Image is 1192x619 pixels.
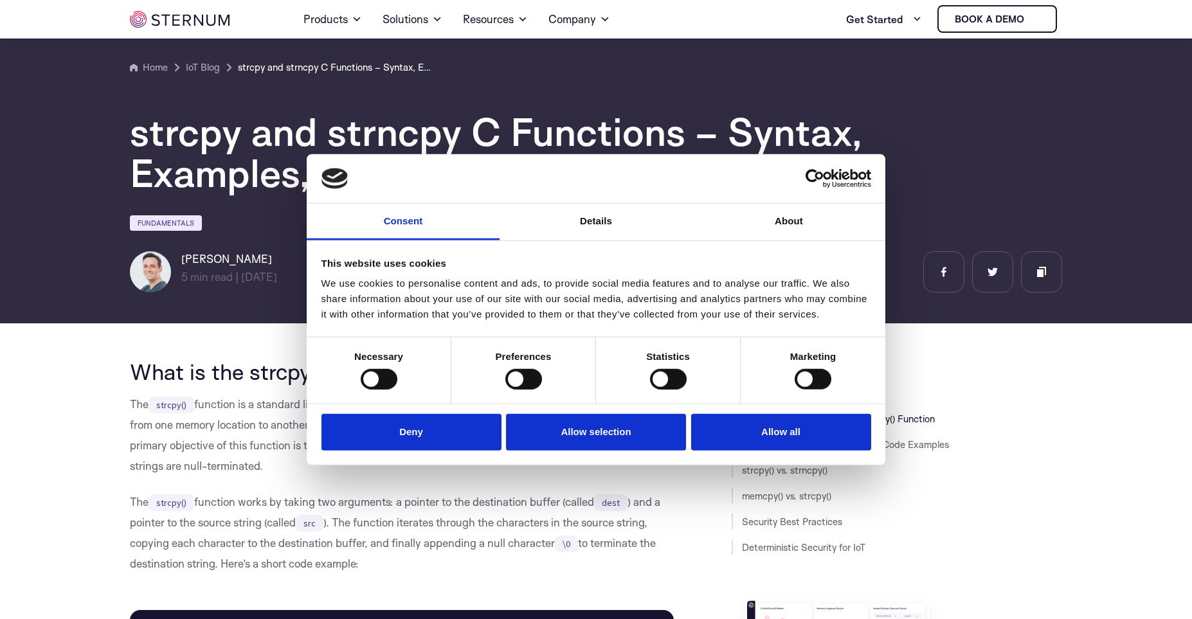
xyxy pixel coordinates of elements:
[130,215,202,231] a: Fundamentals
[937,5,1057,33] a: Book a demo
[130,60,168,75] a: Home
[790,351,836,362] strong: Marketing
[846,6,922,32] a: Get Started
[463,1,528,37] a: Resources
[594,494,628,511] code: dest
[303,1,362,37] a: Products
[181,270,239,283] span: min read |
[181,270,188,283] span: 5
[186,60,220,75] a: IoT Blog
[321,256,871,271] div: This website uses cookies
[321,168,348,189] img: logo
[506,414,686,451] button: Allow selection
[130,111,901,193] h1: strcpy and strncpy C Functions – Syntax, Examples, and Security Best Practices
[130,394,674,476] p: The function is a standard library function in the C programming language, designed to copy strin...
[500,204,692,240] a: Details
[759,169,871,188] a: Usercentrics Cookiebot - opens in a new window
[296,515,323,532] code: src
[321,276,871,322] div: We use cookies to personalise content and ads, to provide social media features and to analyse ou...
[238,60,431,75] a: strcpy and strncpy C Functions – Syntax, Examples, and Security Best Practices
[742,464,827,476] a: strcpy() vs. strncpy()
[241,270,277,283] span: [DATE]
[321,414,501,451] button: Deny
[742,516,842,528] a: Security Best Practices
[1029,14,1040,24] img: sternum iot
[692,204,885,240] a: About
[742,490,831,502] a: memcpy() vs. strcpy()
[354,351,403,362] strong: Necessary
[383,1,442,37] a: Solutions
[732,359,1062,370] h3: JUMP TO SECTION
[130,359,674,384] h2: What is the strcpy() Function?
[496,351,552,362] strong: Preferences
[307,204,500,240] a: Consent
[555,535,578,552] code: \0
[646,351,690,362] strong: Statistics
[149,494,194,511] code: strcpy()
[130,492,674,574] p: The function works by taking two arguments: a pointer to the destination buffer (called ) and a p...
[742,541,865,553] a: Deterministic Security for IoT
[130,251,171,292] img: Igal Zeifman
[691,414,871,451] button: Allow all
[548,1,610,37] a: Company
[181,251,277,267] h6: [PERSON_NAME]
[130,11,230,28] img: sternum iot
[149,397,194,413] code: strcpy()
